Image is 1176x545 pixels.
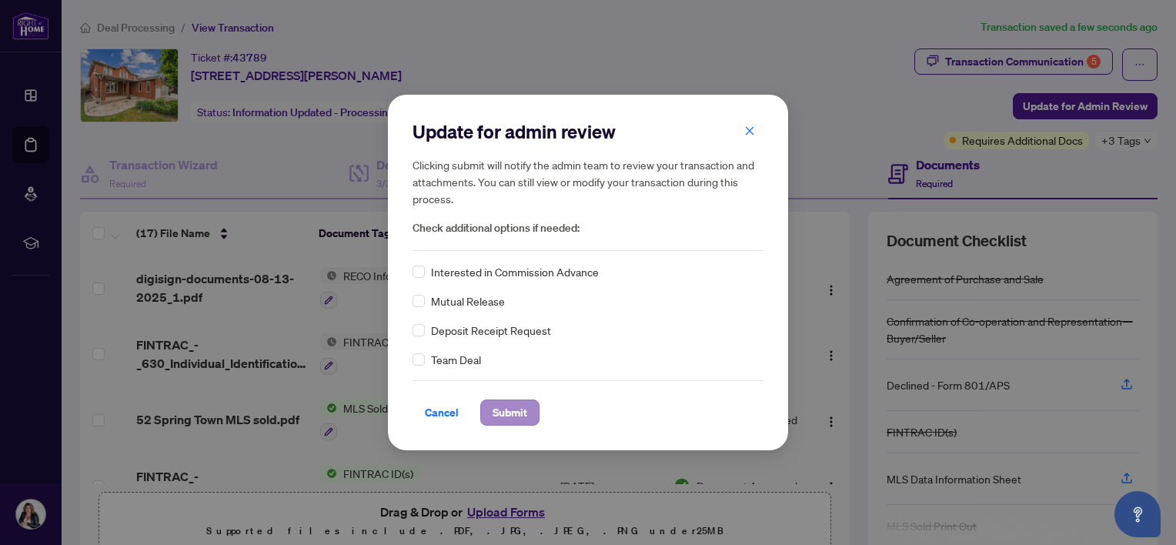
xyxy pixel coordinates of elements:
[425,400,459,425] span: Cancel
[413,219,763,237] span: Check additional options if needed:
[493,400,527,425] span: Submit
[431,322,551,339] span: Deposit Receipt Request
[431,293,505,309] span: Mutual Release
[480,400,540,426] button: Submit
[413,119,763,144] h2: Update for admin review
[431,351,481,368] span: Team Deal
[1114,491,1161,537] button: Open asap
[413,156,763,207] h5: Clicking submit will notify the admin team to review your transaction and attachments. You can st...
[744,125,755,136] span: close
[431,263,599,280] span: Interested in Commission Advance
[413,400,471,426] button: Cancel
